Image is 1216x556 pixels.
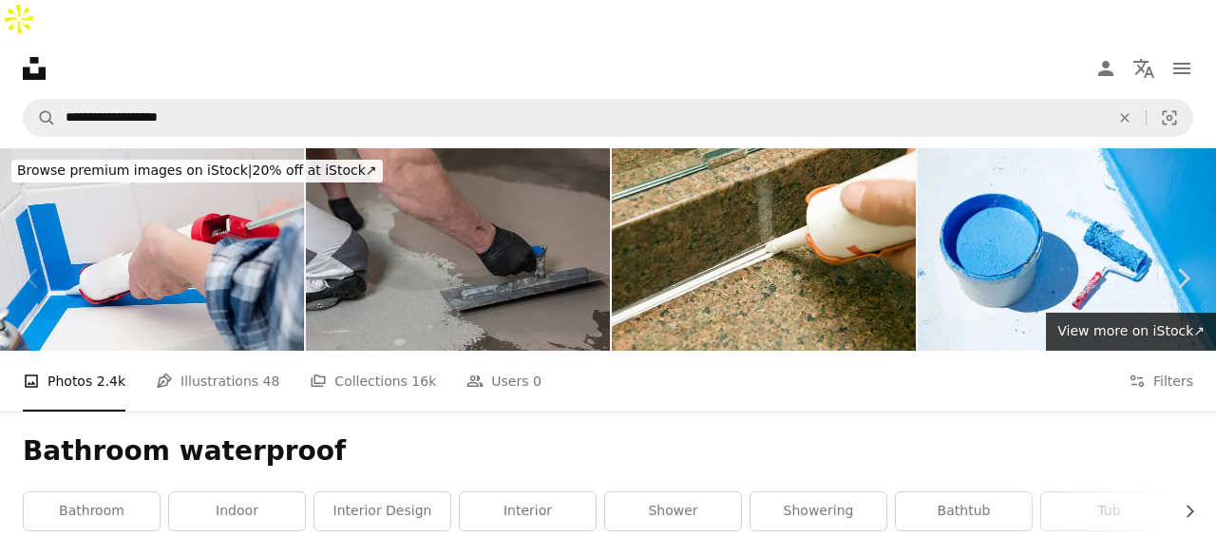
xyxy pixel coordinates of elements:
form: Find visuals sitewide [23,99,1193,137]
span: 0 [533,371,541,392]
a: Users 0 [466,351,541,412]
a: View more on iStock↗ [1046,313,1216,351]
button: scroll list to the right [1172,492,1193,530]
a: Next [1149,187,1216,370]
button: Menu [1163,49,1201,87]
a: shower [605,492,741,530]
button: Filters [1129,351,1193,412]
h1: Bathroom waterproof [23,434,1193,469]
button: Search Unsplash [24,100,56,136]
a: Log in / Sign up [1087,49,1125,87]
span: View more on iStock ↗ [1057,323,1205,338]
span: 48 [263,371,280,392]
a: showering [750,492,886,530]
a: bathroom [24,492,160,530]
span: Browse premium images on iStock | [17,163,252,178]
button: Visual search [1147,100,1192,136]
a: Illustrations 48 [156,351,279,412]
a: tub [1041,492,1177,530]
button: Language [1125,49,1163,87]
a: interior [460,492,596,530]
span: 16k [411,371,436,392]
button: Clear [1104,100,1146,136]
img: A worker's hand using a trowel for applies a liquid membrane on the bathroom floor. Foolproof wat... [306,148,610,351]
a: Home — Unsplash [23,57,46,80]
a: interior design [314,492,450,530]
a: indoor [169,492,305,530]
a: bathtub [896,492,1032,530]
span: 20% off at iStock ↗ [17,163,377,178]
a: Collections 16k [310,351,436,412]
img: Caulk Gun Applying Silicone to Granite Sink Backsplash [612,148,916,351]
